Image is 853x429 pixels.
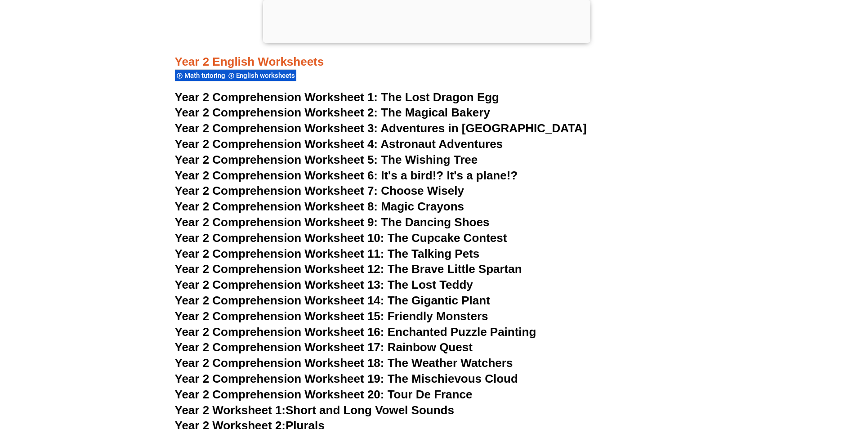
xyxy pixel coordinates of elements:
a: Year 2 Worksheet 1:Short and Long Vowel Sounds [175,403,454,417]
a: Year 2 Comprehension Worksheet 12: The Brave Little Spartan [175,262,522,276]
a: Year 2 Comprehension Worksheet 4: Astronaut Adventures [175,137,503,151]
span: Year 2 Comprehension Worksheet 5: [175,153,378,166]
span: Astronaut Adventures [380,137,503,151]
span: Year 2 Comprehension Worksheet 1: [175,90,378,104]
div: Math tutoring [175,69,227,81]
span: Year 2 Worksheet 1: [175,403,286,417]
a: Year 2 Comprehension Worksheet 15: Friendly Monsters [175,309,488,323]
a: Year 2 Comprehension Worksheet 16: Enchanted Puzzle Painting [175,325,536,339]
span: English worksheets [236,71,298,80]
a: Year 2 Comprehension Worksheet 13: The Lost Teddy [175,278,473,291]
a: Year 2 Comprehension Worksheet 1: The Lost Dragon Egg [175,90,499,104]
span: Year 2 Comprehension Worksheet 3: [175,121,378,135]
span: Year 2 Comprehension Worksheet 7: [175,184,378,197]
a: Year 2 Comprehension Worksheet 8: Magic Crayons [175,200,464,213]
a: Year 2 Comprehension Worksheet 17: Rainbow Quest [175,340,473,354]
a: Year 2 Comprehension Worksheet 6: It's a bird!? It's a plane!? [175,169,518,182]
span: Choose Wisely [381,184,464,197]
span: Year 2 Comprehension Worksheet 2: [175,106,378,119]
h3: Year 2 English Worksheets [175,24,679,69]
span: The Lost Dragon Egg [381,90,499,104]
span: Year 2 Comprehension Worksheet 4: [175,137,378,151]
a: Year 2 Comprehension Worksheet 2: The Magical Bakery [175,106,490,119]
a: Year 2 Comprehension Worksheet 7: Choose Wisely [175,184,464,197]
div: English worksheets [227,69,296,81]
span: The Wishing Tree [381,153,478,166]
a: Year 2 Comprehension Worksheet 10: The Cupcake Contest [175,231,507,245]
span: The Magical Bakery [381,106,490,119]
iframe: Chat Widget [703,327,853,429]
a: Year 2 Comprehension Worksheet 18: The Weather Watchers [175,356,513,370]
a: Year 2 Comprehension Worksheet 5: The Wishing Tree [175,153,478,166]
span: Math tutoring [184,71,228,80]
a: Year 2 Comprehension Worksheet 19: The Mischievous Cloud [175,372,518,385]
a: Year 2 Comprehension Worksheet 20: Tour De France [175,388,473,401]
a: Year 2 Comprehension Worksheet 14: The Gigantic Plant [175,294,490,307]
a: Year 2 Comprehension Worksheet 11: The Talking Pets [175,247,480,260]
a: Year 2 Comprehension Worksheet 9: The Dancing Shoes [175,215,490,229]
span: Adventures in [GEOGRAPHIC_DATA] [380,121,586,135]
a: Year 2 Comprehension Worksheet 3: Adventures in [GEOGRAPHIC_DATA] [175,121,587,135]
